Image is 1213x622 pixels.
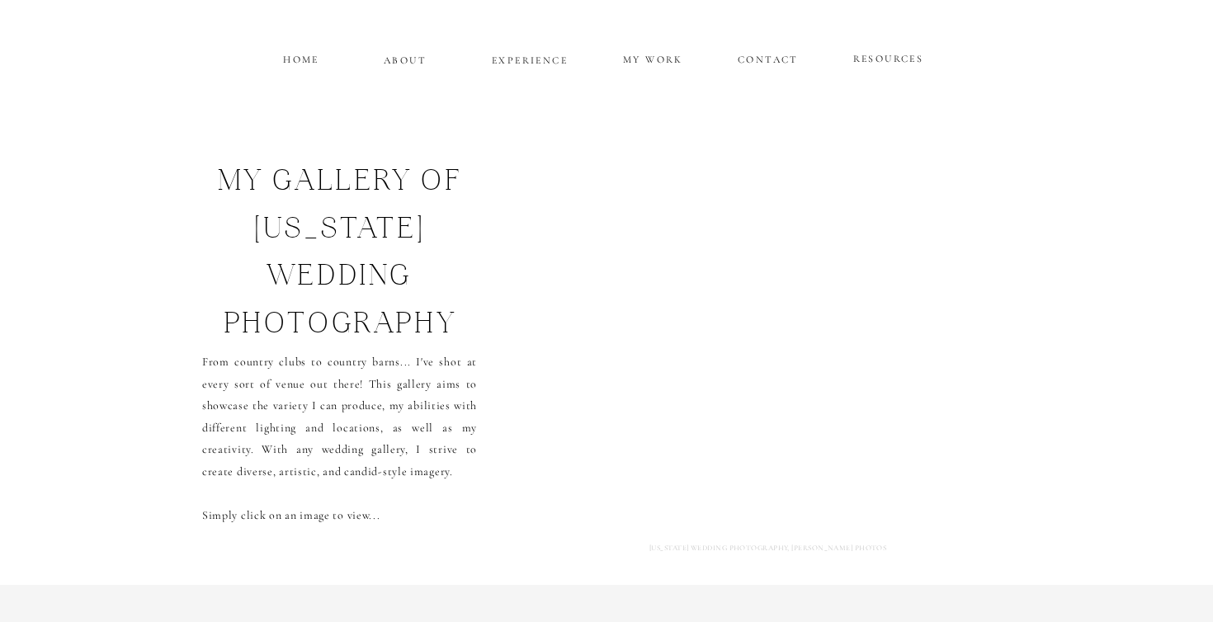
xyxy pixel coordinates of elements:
a: HOME [281,50,322,64]
a: [US_STATE] WEDDING PHOTOGRAPHY, [PERSON_NAME] PHOTOS [649,541,920,560]
p: From country clubs to country barns... I've shot at every sort of venue out there! This gallery a... [202,351,477,503]
a: RESOURCES [851,49,926,64]
a: MY WORK [621,50,685,65]
a: EXPERIENCE [490,51,569,65]
a: ABOUT [384,51,427,65]
h1: my gallery of [US_STATE] wedding photography [179,161,500,348]
a: CONTACT [738,50,798,64]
